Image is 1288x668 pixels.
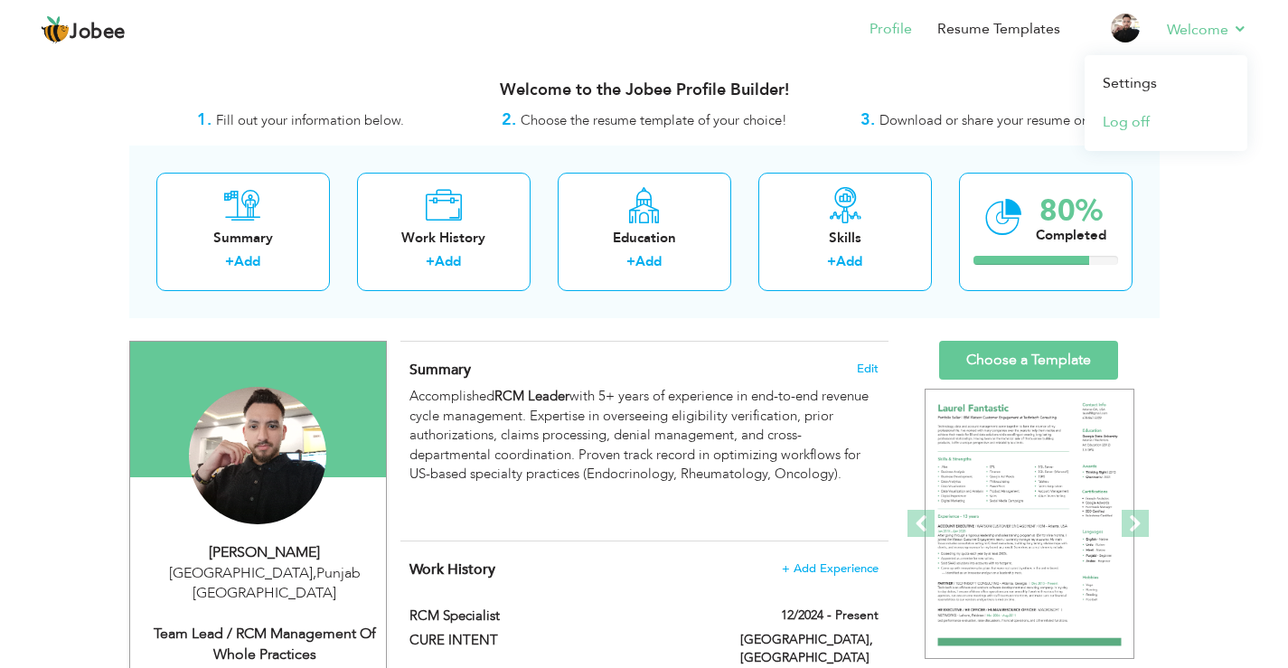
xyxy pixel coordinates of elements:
label: + [426,252,435,271]
span: Choose the resume template of your choice! [521,111,787,129]
span: Edit [857,362,879,375]
span: + Add Experience [782,562,879,575]
div: Education [572,229,717,248]
strong: RCM Leader [494,387,569,405]
a: Profile [870,19,912,40]
a: Add [635,252,662,270]
a: Choose a Template [939,341,1118,380]
div: Team Lead / RCM Management of whole practices [144,624,386,665]
h3: Welcome to the Jobee Profile Builder! [129,81,1160,99]
label: + [827,252,836,271]
label: + [225,252,234,271]
strong: 3. [860,108,875,131]
div: [GEOGRAPHIC_DATA] Punjab [GEOGRAPHIC_DATA] [144,563,386,605]
a: Resume Templates [937,19,1060,40]
div: Summary [171,229,315,248]
div: Completed [1036,226,1106,245]
a: Add [234,252,260,270]
label: [GEOGRAPHIC_DATA], [GEOGRAPHIC_DATA] [740,631,879,667]
a: Jobee [41,15,126,44]
img: jobee.io [41,15,70,44]
p: Accomplished with 5+ years of experience in end-to-end revenue cycle management. Expertise in ove... [409,387,878,484]
h4: This helps to show the companies you have worked for. [409,560,878,579]
div: 80% [1036,196,1106,226]
div: [PERSON_NAME] [144,542,386,563]
strong: 2. [502,108,516,131]
div: Work History [371,229,516,248]
img: Profile Img [1111,14,1140,42]
h4: Adding a summary is a quick and easy way to highlight your experience and interests. [409,361,878,379]
span: , [313,563,316,583]
label: RCM Specialist [409,607,713,626]
label: 12/2024 - Present [781,607,879,625]
label: CURE INTENT [409,631,713,650]
p: ​​​​​​ [409,493,878,512]
span: Download or share your resume online. [879,111,1114,129]
img: Zain Khan [189,387,326,524]
span: Work History [409,560,495,579]
span: Fill out your information below. [216,111,404,129]
a: Welcome [1167,19,1247,41]
div: Skills [773,229,917,248]
a: Add [435,252,461,270]
label: + [626,252,635,271]
strong: 1. [197,108,212,131]
span: Jobee [70,23,126,42]
span: Summary [409,360,471,380]
a: Log off [1085,103,1247,142]
a: Add [836,252,862,270]
a: Settings [1085,64,1247,103]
